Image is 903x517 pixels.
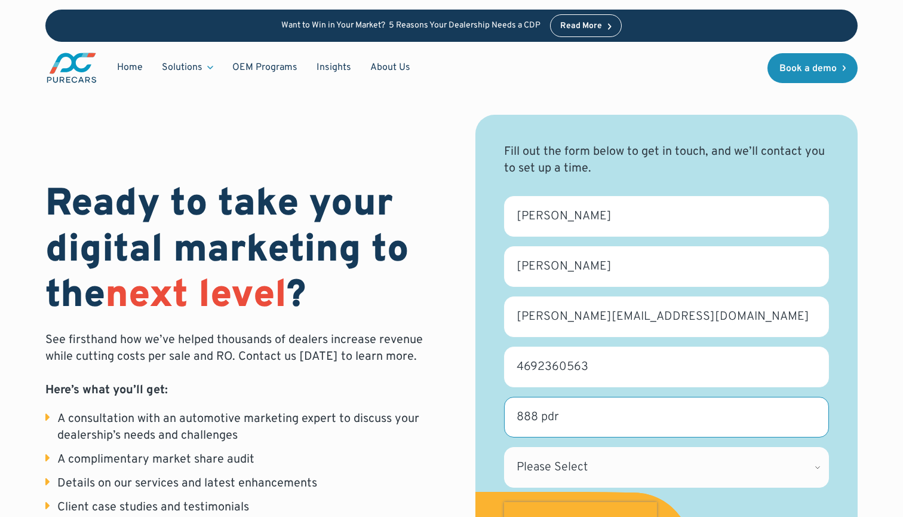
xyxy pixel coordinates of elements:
div: Read More [560,22,602,30]
a: Book a demo [767,53,858,83]
a: About Us [361,56,420,79]
a: OEM Programs [223,56,307,79]
div: A consultation with an automotive marketing expert to discuss your dealership’s needs and challenges [57,411,428,444]
h1: Ready to take your digital marketing to the ? [45,182,428,320]
input: Last name [504,246,829,287]
a: Insights [307,56,361,79]
input: Phone number [504,347,829,387]
a: main [45,51,98,84]
div: A complimentary market share audit [57,451,254,468]
input: First name [504,196,829,237]
div: Solutions [152,56,223,79]
div: Client case studies and testimonials [57,499,249,516]
p: See firsthand how we’ve helped thousands of dealers increase revenue while cutting costs per sale... [45,332,428,399]
img: purecars logo [45,51,98,84]
div: Fill out the form below to get in touch, and we’ll contact you to set up a time. [504,143,829,177]
div: Book a demo [779,64,837,74]
strong: Here’s what you’ll get: [45,383,168,398]
input: Business email [504,296,829,337]
a: Read More [550,14,622,37]
div: Details on our services and latest enhancements [57,475,317,492]
span: next level [105,272,287,321]
div: Solutions [162,61,202,74]
input: Dealership name [504,397,829,438]
p: Want to Win in Your Market? 5 Reasons Your Dealership Needs a CDP [281,21,540,31]
a: Home [107,56,152,79]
